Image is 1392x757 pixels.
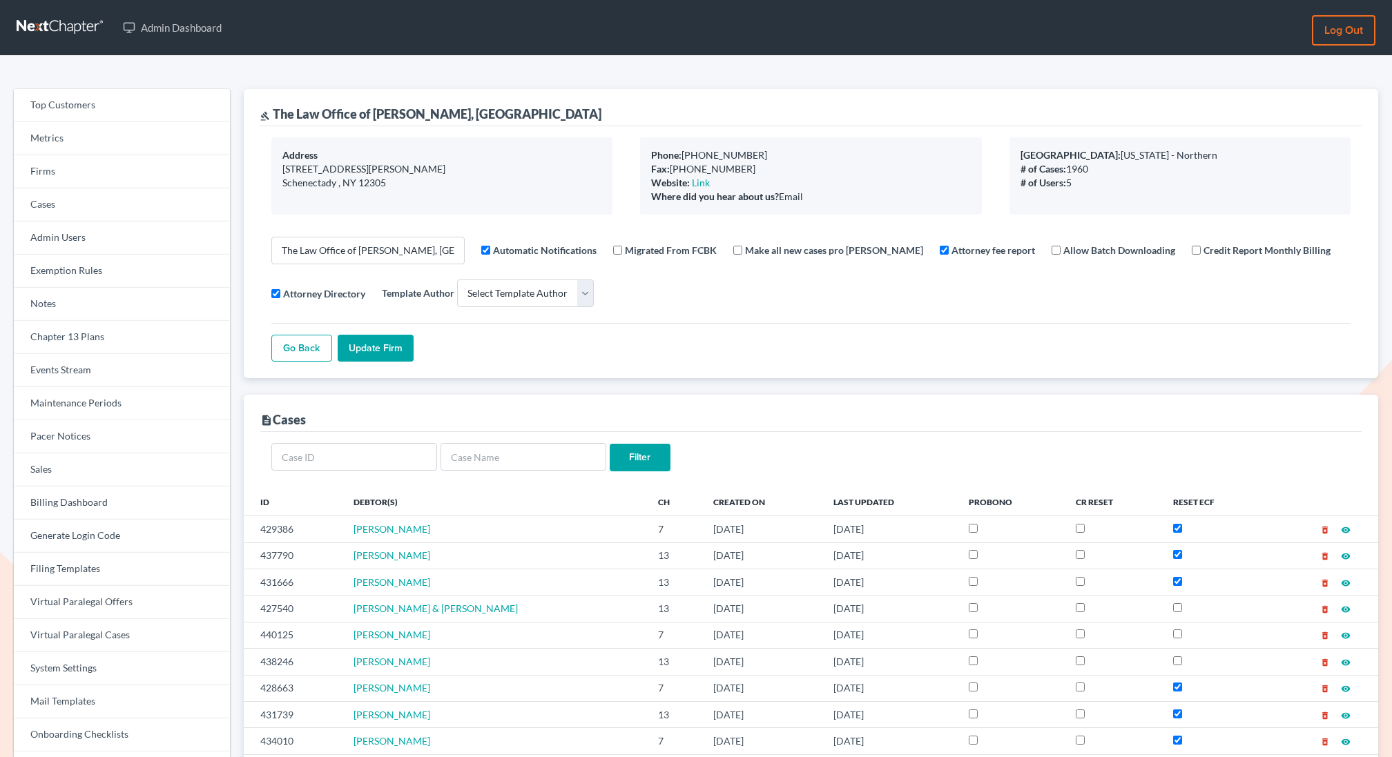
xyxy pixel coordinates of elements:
[702,622,823,648] td: [DATE]
[282,176,601,190] div: Schenectady , NY 12305
[283,286,365,301] label: Attorney Directory
[14,520,230,553] a: Generate Login Code
[651,148,970,162] div: [PHONE_NUMBER]
[1341,711,1351,720] i: visibility
[1320,684,1330,694] i: delete_forever
[647,569,702,595] td: 13
[14,288,230,321] a: Notes
[14,89,230,122] a: Top Customers
[1320,658,1330,667] i: delete_forever
[260,411,306,428] div: Cases
[1203,243,1331,257] label: Credit Report Monthly Billing
[354,523,430,535] a: [PERSON_NAME]
[822,701,958,727] td: [DATE]
[651,163,670,175] b: Fax:
[1021,176,1340,190] div: 5
[647,622,702,648] td: 7
[647,701,702,727] td: 13
[282,162,601,176] div: [STREET_ADDRESS][PERSON_NAME]
[14,586,230,619] a: Virtual Paralegal Offers
[625,243,717,257] label: Migrated From FCBK
[271,443,437,471] input: Case ID
[354,549,430,561] a: [PERSON_NAME]
[14,453,230,486] a: Sales
[822,622,958,648] td: [DATE]
[260,414,273,426] i: description
[647,542,702,569] td: 13
[745,243,923,257] label: Make all new cases pro [PERSON_NAME]
[702,701,823,727] td: [DATE]
[702,542,823,569] td: [DATE]
[647,675,702,701] td: 7
[1320,551,1330,561] i: delete_forever
[1065,488,1161,515] th: CR Reset
[354,709,430,720] a: [PERSON_NAME]
[342,488,647,515] th: Debtor(s)
[354,735,430,747] a: [PERSON_NAME]
[1162,488,1266,515] th: Reset ECF
[1341,656,1351,667] a: visibility
[647,488,702,515] th: Ch
[14,321,230,354] a: Chapter 13 Plans
[244,675,343,701] td: 428663
[244,488,343,515] th: ID
[647,728,702,754] td: 7
[338,335,414,362] input: Update Firm
[1341,576,1351,588] a: visibility
[1341,735,1351,747] a: visibility
[822,542,958,569] td: [DATE]
[14,387,230,420] a: Maintenance Periods
[244,622,343,648] td: 440125
[354,629,430,640] a: [PERSON_NAME]
[651,162,970,176] div: [PHONE_NUMBER]
[1341,604,1351,614] i: visibility
[702,649,823,675] td: [DATE]
[14,619,230,652] a: Virtual Paralegal Cases
[702,675,823,701] td: [DATE]
[354,656,430,667] span: [PERSON_NAME]
[1320,711,1330,720] i: delete_forever
[822,728,958,754] td: [DATE]
[651,177,690,188] b: Website:
[244,569,343,595] td: 431666
[1341,684,1351,694] i: visibility
[1320,523,1330,535] a: delete_forever
[1320,549,1330,561] a: delete_forever
[651,149,681,161] b: Phone:
[14,222,230,255] a: Admin Users
[1312,15,1375,46] a: Log out
[493,243,597,257] label: Automatic Notifications
[702,488,823,515] th: Created On
[1021,162,1340,176] div: 1960
[1341,549,1351,561] a: visibility
[260,111,270,121] i: gavel
[244,516,343,542] td: 429386
[951,243,1035,257] label: Attorney fee report
[1320,682,1330,694] a: delete_forever
[647,516,702,542] td: 7
[1021,163,1066,175] b: # of Cases:
[1320,631,1330,640] i: delete_forever
[822,649,958,675] td: [DATE]
[14,652,230,685] a: System Settings
[1320,576,1330,588] a: delete_forever
[354,576,430,588] a: [PERSON_NAME]
[1320,578,1330,588] i: delete_forever
[702,596,823,622] td: [DATE]
[1341,737,1351,747] i: visibility
[1021,148,1340,162] div: [US_STATE] - Northern
[651,190,970,204] div: Email
[282,149,318,161] b: Address
[244,701,343,727] td: 431739
[14,155,230,188] a: Firms
[1021,149,1121,161] b: [GEOGRAPHIC_DATA]:
[244,649,343,675] td: 438246
[441,443,606,471] input: Case Name
[354,602,518,614] a: [PERSON_NAME] & [PERSON_NAME]
[244,542,343,569] td: 437790
[1341,631,1351,640] i: visibility
[1341,602,1351,614] a: visibility
[1320,602,1330,614] a: delete_forever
